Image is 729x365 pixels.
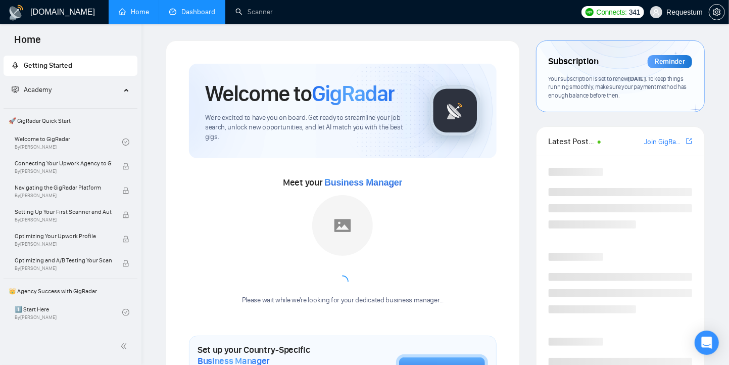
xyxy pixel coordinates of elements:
[15,158,112,168] span: Connecting Your Upwork Agency to GigRadar
[334,273,351,290] span: loading
[122,163,129,170] span: lock
[312,80,395,107] span: GigRadar
[549,75,687,99] span: Your subscription is set to renew . To keep things running smoothly, make sure your payment metho...
[5,281,136,301] span: 👑 Agency Success with GigRadar
[169,8,215,16] a: dashboardDashboard
[12,62,19,69] span: rocket
[15,168,112,174] span: By [PERSON_NAME]
[549,53,599,70] span: Subscription
[709,8,725,16] a: setting
[549,135,595,148] span: Latest Posts from the GigRadar Community
[15,193,112,199] span: By [PERSON_NAME]
[586,8,594,16] img: upwork-logo.png
[628,75,646,82] span: [DATE]
[430,85,480,136] img: gigradar-logo.png
[5,111,136,131] span: 🚀 GigRadar Quick Start
[283,177,402,188] span: Meet your
[629,7,640,18] span: 341
[653,9,660,16] span: user
[709,8,724,16] span: setting
[15,131,122,153] a: Welcome to GigRadarBy[PERSON_NAME]
[122,139,129,146] span: check-circle
[24,61,72,70] span: Getting Started
[695,331,719,355] div: Open Intercom Messenger
[709,4,725,20] button: setting
[12,85,52,94] span: Academy
[122,309,129,316] span: check-circle
[644,136,684,148] a: Join GigRadar Slack Community
[15,301,122,324] a: 1️⃣ Start HereBy[PERSON_NAME]
[686,136,692,146] a: export
[15,217,112,223] span: By [PERSON_NAME]
[235,8,273,16] a: searchScanner
[15,207,112,217] span: Setting Up Your First Scanner and Auto-Bidder
[686,137,692,145] span: export
[4,56,137,76] li: Getting Started
[119,8,149,16] a: homeHome
[122,236,129,243] span: lock
[120,341,130,351] span: double-left
[122,187,129,194] span: lock
[122,211,129,218] span: lock
[648,55,692,68] div: Reminder
[6,32,49,54] span: Home
[15,241,112,247] span: By [PERSON_NAME]
[12,86,19,93] span: fund-projection-screen
[15,231,112,241] span: Optimizing Your Upwork Profile
[15,182,112,193] span: Navigating the GigRadar Platform
[8,5,24,21] img: logo
[597,7,627,18] span: Connects:
[312,195,373,256] img: placeholder.png
[15,265,112,271] span: By [PERSON_NAME]
[122,260,129,267] span: lock
[236,296,450,305] div: Please wait while we're looking for your dedicated business manager...
[324,177,402,188] span: Business Manager
[15,255,112,265] span: Optimizing and A/B Testing Your Scanner for Better Results
[205,113,414,142] span: We're excited to have you on board. Get ready to streamline your job search, unlock new opportuni...
[24,85,52,94] span: Academy
[205,80,395,107] h1: Welcome to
